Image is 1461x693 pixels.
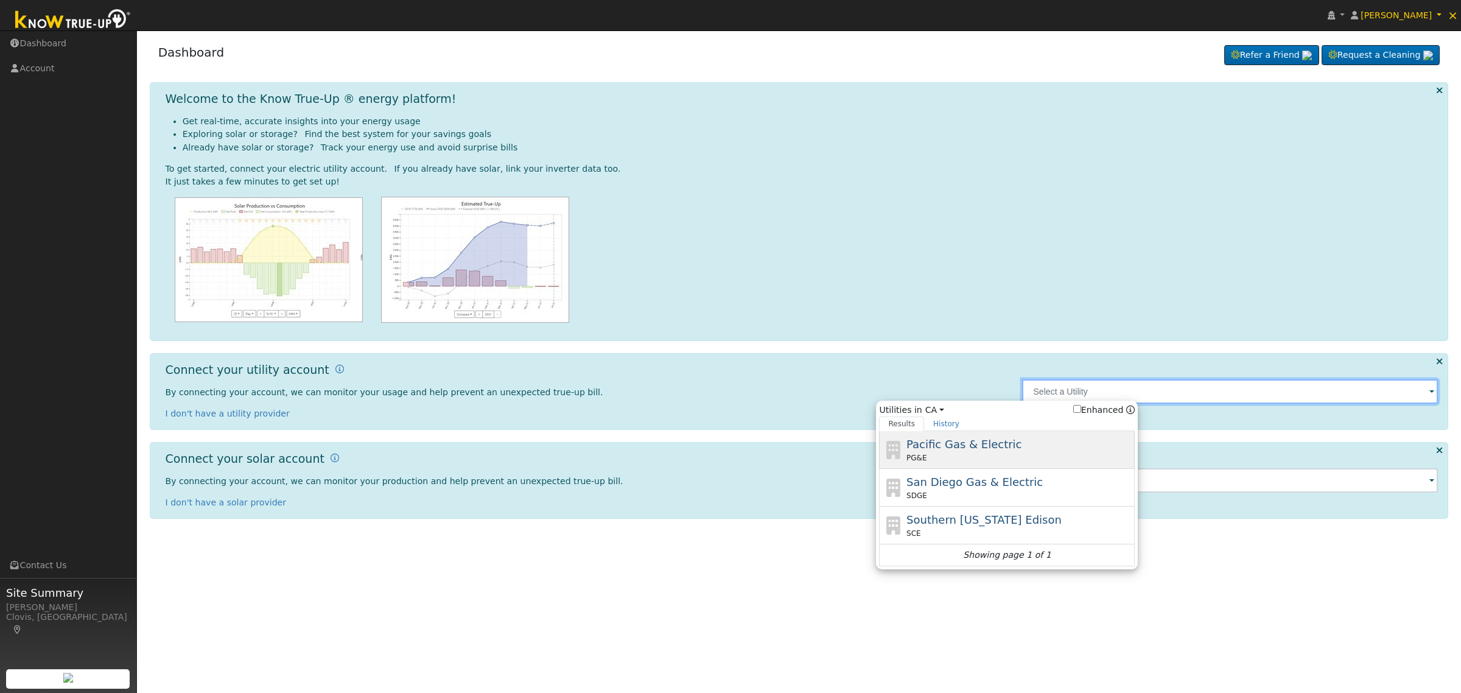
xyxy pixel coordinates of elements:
a: Request a Cleaning [1322,45,1440,66]
span: San Diego Gas & Electric [906,476,1043,488]
h1: Welcome to the Know True-Up ® energy platform! [166,92,457,106]
div: [PERSON_NAME] [6,601,130,614]
li: Already have solar or storage? Track your energy use and avoid surprise bills [183,141,1438,154]
div: Clovis, [GEOGRAPHIC_DATA] [6,611,130,636]
a: I don't have a utility provider [166,409,290,418]
span: [PERSON_NAME] [1361,10,1432,20]
h1: Connect your utility account [166,363,329,377]
span: SDGE [906,490,927,501]
span: Southern [US_STATE] Edison [906,513,1062,526]
img: Know True-Up [9,7,137,34]
img: retrieve [1302,51,1312,60]
div: It just takes a few minutes to get set up! [166,175,1438,188]
span: By connecting your account, we can monitor your usage and help prevent an unexpected true-up bill. [166,387,603,397]
span: PG&E [906,452,927,463]
label: Enhanced [1073,404,1124,417]
h1: Connect your solar account [166,452,324,466]
a: CA [925,404,944,417]
li: Get real-time, accurate insights into your energy usage [183,115,1438,128]
i: Showing page 1 of 1 [963,549,1051,561]
input: Select an Inverter [1022,468,1438,493]
span: SCE [906,528,921,539]
a: Enhanced Providers [1126,405,1135,415]
img: retrieve [63,673,73,683]
input: Select a Utility [1022,379,1438,404]
a: Dashboard [158,45,225,60]
img: retrieve [1423,51,1433,60]
a: I don't have a solar provider [166,498,287,507]
span: By connecting your account, we can monitor your production and help prevent an unexpected true-up... [166,476,623,486]
a: History [924,417,969,431]
span: Site Summary [6,585,130,601]
span: × [1448,8,1458,23]
div: To get started, connect your electric utility account. If you already have solar, link your inver... [166,163,1438,175]
span: Utilities in [879,404,1135,417]
a: Refer a Friend [1224,45,1319,66]
span: Show enhanced providers [1073,404,1135,417]
li: Exploring solar or storage? Find the best system for your savings goals [183,128,1438,141]
span: Pacific Gas & Electric [906,438,1021,451]
input: Enhanced [1073,405,1081,413]
a: Map [12,625,23,635]
a: Results [879,417,924,431]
